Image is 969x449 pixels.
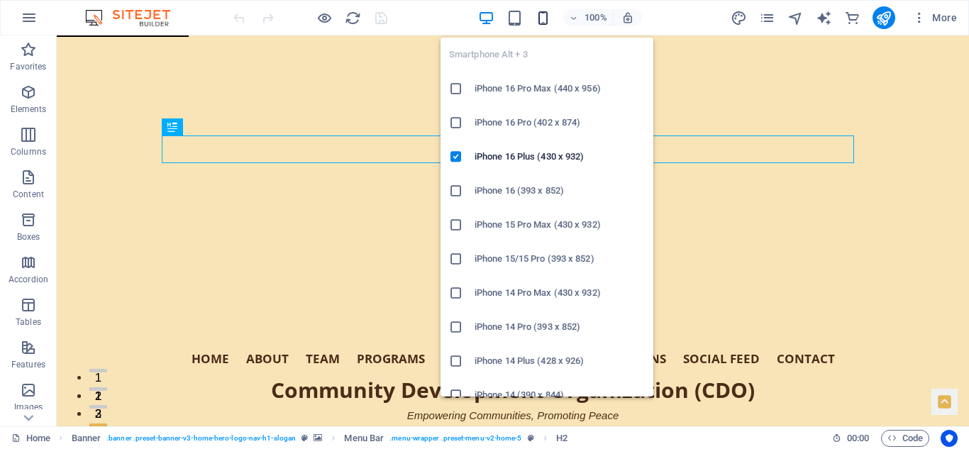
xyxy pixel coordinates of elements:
h6: iPhone 14 Plus (428 x 926) [475,353,645,370]
button: 3 [33,388,50,392]
p: Elements [11,104,47,115]
p: Tables [16,316,41,328]
span: . menu-wrapper .preset-menu-v2-home-5 [389,430,521,447]
i: Pages (Ctrl+Alt+S) [759,10,775,26]
h6: 100% [585,9,607,26]
h6: iPhone 16 Plus (430 x 932) [475,148,645,165]
h6: iPhone 15/15 Pro (393 x 852) [475,250,645,267]
button: Code [881,430,929,447]
span: . banner .preset-banner-v3-home-hero-logo-nav-h1-slogan [106,430,296,447]
i: Design (Ctrl+Alt+Y) [731,10,747,26]
p: Features [11,359,45,370]
button: Usercentrics [941,430,958,447]
span: Click to select. Double-click to edit [344,430,384,447]
i: On resize automatically adjust zoom level to fit chosen device. [621,11,634,24]
i: AI Writer [816,10,832,26]
button: 2 [33,370,50,373]
button: 1 [33,352,50,355]
h6: iPhone 16 (393 x 852) [475,182,645,199]
span: Code [887,430,923,447]
p: Favorites [10,61,46,72]
button: 1 [33,333,50,337]
button: text_generator [816,9,833,26]
h6: iPhone 16 Pro Max (440 x 956) [475,80,645,97]
button: More [907,6,963,29]
button: design [731,9,748,26]
button: navigator [787,9,804,26]
button: 100% [563,9,614,26]
i: This element contains a background [314,434,322,442]
h6: iPhone 14 (390 x 844) [475,387,645,404]
i: Navigator [787,10,804,26]
button: pages [759,9,776,26]
i: This element is a customizable preset [301,434,308,442]
span: Click to select. Double-click to edit [556,430,567,447]
div: Hero Banner [110,170,802,410]
i: Commerce [844,10,860,26]
button: publish [873,6,895,29]
h6: iPhone 16 Pro (402 x 874) [475,114,645,131]
span: More [912,11,957,25]
span: 00 00 [847,430,869,447]
h6: iPhone 14 Pro (393 x 852) [475,318,645,336]
p: Boxes [17,231,40,243]
p: Columns [11,146,46,157]
p: Images [14,401,43,413]
button: reload [344,9,361,26]
img: Editor Logo [82,9,188,26]
i: Publish [875,10,892,26]
i: This element is a customizable preset [528,434,534,442]
a: Click to cancel selection. Double-click to open Pages [11,430,50,447]
span: : [857,433,859,443]
h6: Session time [832,430,870,447]
p: Content [13,189,44,200]
nav: breadcrumb [72,430,567,447]
p: Accordion [9,274,48,285]
i: Reload page [345,10,361,26]
h6: iPhone 15 Pro Max (430 x 932) [475,216,645,233]
button: commerce [844,9,861,26]
span: Click to select. Double-click to edit [72,430,101,447]
button: Click here to leave preview mode and continue editing [316,9,333,26]
h6: iPhone 14 Pro Max (430 x 932) [475,284,645,301]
